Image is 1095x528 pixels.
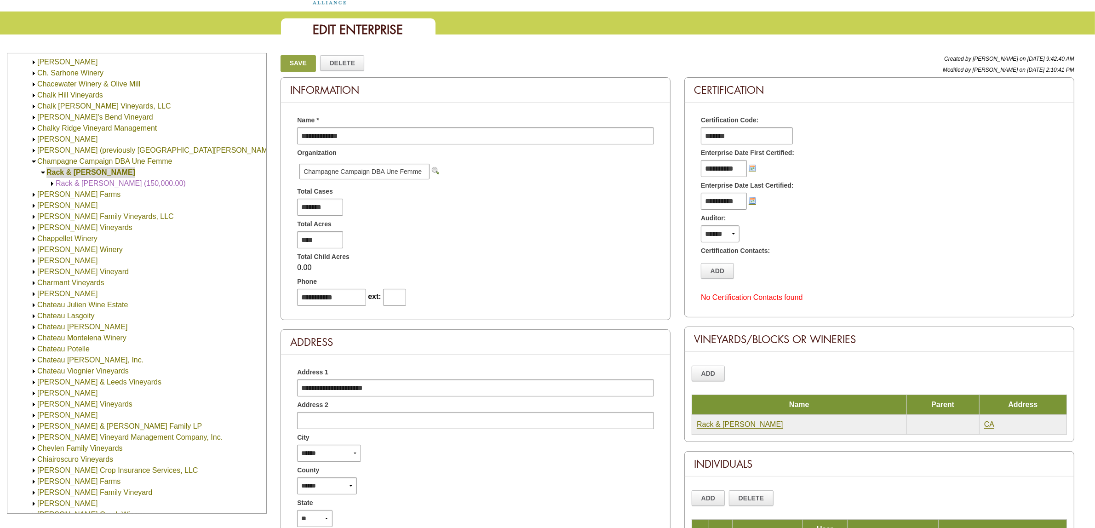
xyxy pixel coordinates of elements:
[30,368,37,375] img: Expand Chateau Viognier Vineyards
[37,455,113,463] a: Chiairoscuro Vineyards
[297,465,319,475] span: County
[37,246,123,253] a: [PERSON_NAME] Winery
[37,511,144,518] a: [PERSON_NAME] Creek Winery
[729,490,773,506] a: Delete
[30,489,37,496] img: Expand Christensen Family Vineyard
[37,257,98,264] a: [PERSON_NAME]
[297,498,313,508] span: State
[37,268,129,275] a: [PERSON_NAME] Vineyard
[37,146,277,154] a: [PERSON_NAME] (previously [GEOGRAPHIC_DATA][PERSON_NAME])
[297,367,328,377] span: Address 1
[49,180,56,187] img: Expand <span class='AgFacilityColorPurple'>Rack & Riddle (150,000.00)</span>
[701,263,734,279] a: Add
[37,367,129,375] a: Chateau Viognier Vineyards
[30,390,37,397] img: Expand Chelli Vineyard
[37,312,95,320] a: Chateau Lasgoity
[30,224,37,231] img: Expand Chapman Vineyards
[299,164,430,179] span: Champagne Campaign DBA Une Femme
[30,500,37,507] img: Expand Christie Vineyards
[30,191,37,198] img: Expand Chandler Farms
[37,466,198,474] a: [PERSON_NAME] Crop Insurance Services, LLC
[30,511,37,518] img: Expand Christopher Creek Winery
[46,168,135,176] a: Rack & [PERSON_NAME]
[297,219,332,229] span: Total Acres
[37,201,98,209] a: [PERSON_NAME]
[30,136,37,143] img: Expand Chalone Vineyard
[30,313,37,320] img: Expand Chateau Lasgoity
[30,280,37,287] img: Expand Charmant Vineyards
[297,115,319,125] span: Name *
[30,125,37,132] img: Expand Chalky Ridge Vineyard Management
[30,346,37,353] img: Expand Chateau Potelle
[297,264,311,271] span: 0.00
[37,389,98,397] a: [PERSON_NAME]
[297,400,328,410] span: Address 2
[943,56,1074,73] span: Created by [PERSON_NAME] on [DATE] 9:42:40 AM Modified by [PERSON_NAME] on [DATE] 2:10:41 PM
[30,302,37,309] img: Expand Chateau Julien Wine Estate
[368,293,381,300] span: ext:
[37,433,223,441] a: [PERSON_NAME] Vineyard Management Company, Inc.
[30,401,37,408] img: Expand Chenoweth Vineyards
[37,356,143,364] a: Chateau [PERSON_NAME], Inc.
[30,412,37,419] img: Expand cheri laviletta
[313,22,403,38] span: Edit Enterprise
[984,420,994,429] a: CA
[30,147,37,154] img: Expand Chamisal Vineyards (previously Domaine Alfred)
[37,113,153,121] a: [PERSON_NAME]'s Bend Vineyard
[37,444,123,452] a: Chevlen Family Vineyards
[30,379,37,386] img: Expand Chavez & Leeds Vineyards
[30,247,37,253] img: Expand Charles Krug Winery
[685,327,1074,352] div: Vineyards/Blocks or Wineries
[37,102,171,110] a: Chalk [PERSON_NAME] Vineyards, LLC
[749,197,756,204] img: Choose a date
[37,279,104,287] a: Charmant Vineyards
[37,190,120,198] a: [PERSON_NAME] Farms
[297,433,309,442] span: City
[30,335,37,342] img: Expand Chateau Montelena Winery
[37,477,120,485] a: [PERSON_NAME] Farms
[37,301,128,309] a: Chateau Julien Wine Estate
[37,80,140,88] a: Chacewater Winery & Olive Mill
[30,81,37,88] img: Expand Chacewater Winery & Olive Mill
[297,148,337,158] span: Organization
[37,422,202,430] a: [PERSON_NAME] & [PERSON_NAME] Family LP
[30,70,37,77] img: Expand Ch. Sarhone Winery
[30,445,37,452] img: Expand Chevlen Family Vineyards
[37,378,161,386] a: [PERSON_NAME] & Leeds Vineyards
[701,115,758,125] span: Certification Code:
[37,224,132,231] a: [PERSON_NAME] Vineyards
[37,411,98,419] a: [PERSON_NAME]
[701,213,726,223] span: Auditor:
[320,55,364,71] a: Delete
[685,78,1074,103] div: Certification
[30,324,37,331] img: Expand Chateau Margene
[281,55,315,72] a: Save
[37,212,174,220] a: [PERSON_NAME] Family Vineyards, LLC
[56,179,186,187] a: Rack & [PERSON_NAME] (150,000.00)
[30,269,37,275] img: Expand Charlotte Williamson's Vineyard
[906,395,979,414] td: Parent
[37,135,98,143] a: [PERSON_NAME]
[30,92,37,99] img: Expand Chalk Hill Vineyards
[297,187,333,196] span: Total Cases
[37,91,103,99] a: Chalk Hill Vineyards
[297,252,350,262] span: Total Child Acres
[30,59,37,66] img: Expand Cesarina
[979,395,1066,414] td: Address
[692,395,906,414] td: Name
[701,293,803,301] span: No Certification Contacts found
[37,400,132,408] a: [PERSON_NAME] Vineyards
[697,420,783,429] a: Rack & [PERSON_NAME]
[30,202,37,209] img: Expand Chang Vineyards
[37,499,98,507] a: [PERSON_NAME]
[37,290,98,298] a: [PERSON_NAME]
[37,157,172,165] a: Champagne Campaign DBA Une Femme
[37,58,98,66] a: [PERSON_NAME]
[692,490,725,506] a: Add
[30,434,37,441] img: Expand Chevalier Vineyard Management Company, Inc.
[281,78,670,103] div: Information
[30,423,37,430] img: Expand Chester & Terry Andrew Family LP
[30,478,37,485] img: Expand Chris Vandborg Farms
[37,69,103,77] a: Ch. Sarhone Winery
[30,467,37,474] img: Expand Chris Maloney Crop Insurance Services, LLC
